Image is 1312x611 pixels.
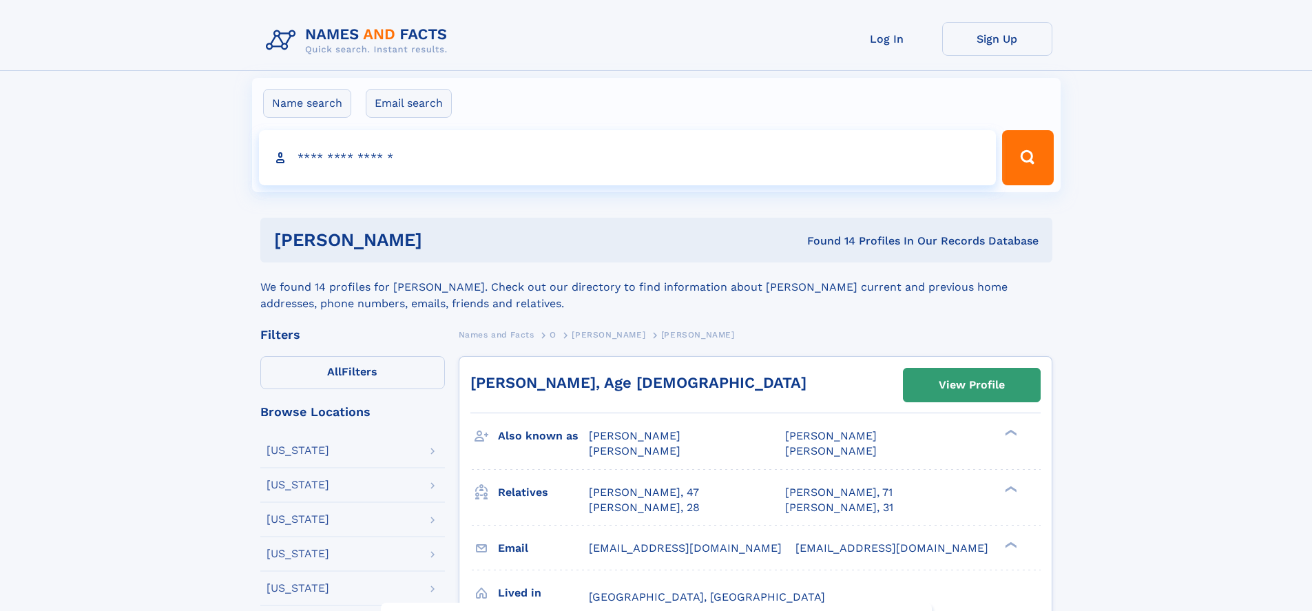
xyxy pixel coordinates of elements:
[1002,130,1053,185] button: Search Button
[267,479,329,490] div: [US_STATE]
[614,234,1039,249] div: Found 14 Profiles In Our Records Database
[366,89,452,118] label: Email search
[589,541,782,555] span: [EMAIL_ADDRESS][DOMAIN_NAME]
[795,541,988,555] span: [EMAIL_ADDRESS][DOMAIN_NAME]
[274,231,615,249] h1: [PERSON_NAME]
[267,445,329,456] div: [US_STATE]
[263,89,351,118] label: Name search
[661,330,735,340] span: [PERSON_NAME]
[259,130,997,185] input: search input
[589,444,680,457] span: [PERSON_NAME]
[589,500,700,515] a: [PERSON_NAME], 28
[785,444,877,457] span: [PERSON_NAME]
[260,262,1052,312] div: We found 14 profiles for [PERSON_NAME]. Check out our directory to find information about [PERSON...
[267,583,329,594] div: [US_STATE]
[260,356,445,389] label: Filters
[550,330,556,340] span: O
[572,326,645,343] a: [PERSON_NAME]
[260,406,445,418] div: Browse Locations
[1001,428,1018,437] div: ❯
[904,369,1040,402] a: View Profile
[267,514,329,525] div: [US_STATE]
[260,22,459,59] img: Logo Names and Facts
[1001,540,1018,549] div: ❯
[470,374,806,391] a: [PERSON_NAME], Age [DEMOGRAPHIC_DATA]
[267,548,329,559] div: [US_STATE]
[785,429,877,442] span: [PERSON_NAME]
[785,500,893,515] a: [PERSON_NAME], 31
[939,369,1005,401] div: View Profile
[942,22,1052,56] a: Sign Up
[550,326,556,343] a: O
[589,590,825,603] span: [GEOGRAPHIC_DATA], [GEOGRAPHIC_DATA]
[498,537,589,560] h3: Email
[498,581,589,605] h3: Lived in
[785,485,893,500] a: [PERSON_NAME], 71
[459,326,534,343] a: Names and Facts
[327,365,342,378] span: All
[1001,484,1018,493] div: ❯
[589,429,680,442] span: [PERSON_NAME]
[498,424,589,448] h3: Also known as
[572,330,645,340] span: [PERSON_NAME]
[589,485,699,500] a: [PERSON_NAME], 47
[832,22,942,56] a: Log In
[260,329,445,341] div: Filters
[498,481,589,504] h3: Relatives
